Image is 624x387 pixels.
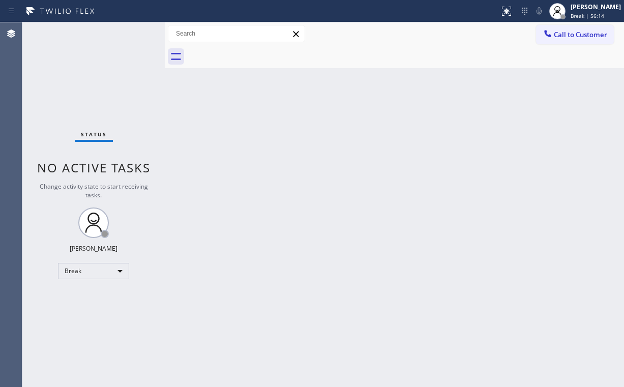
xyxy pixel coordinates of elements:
div: [PERSON_NAME] [70,244,117,253]
span: No active tasks [37,159,151,176]
span: Break | 56:14 [571,12,604,19]
div: [PERSON_NAME] [571,3,621,11]
button: Mute [532,4,546,18]
span: Change activity state to start receiving tasks. [40,182,148,199]
input: Search [168,25,305,42]
button: Call to Customer [536,25,614,44]
span: Call to Customer [554,30,607,39]
div: Break [58,263,129,279]
span: Status [81,131,107,138]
